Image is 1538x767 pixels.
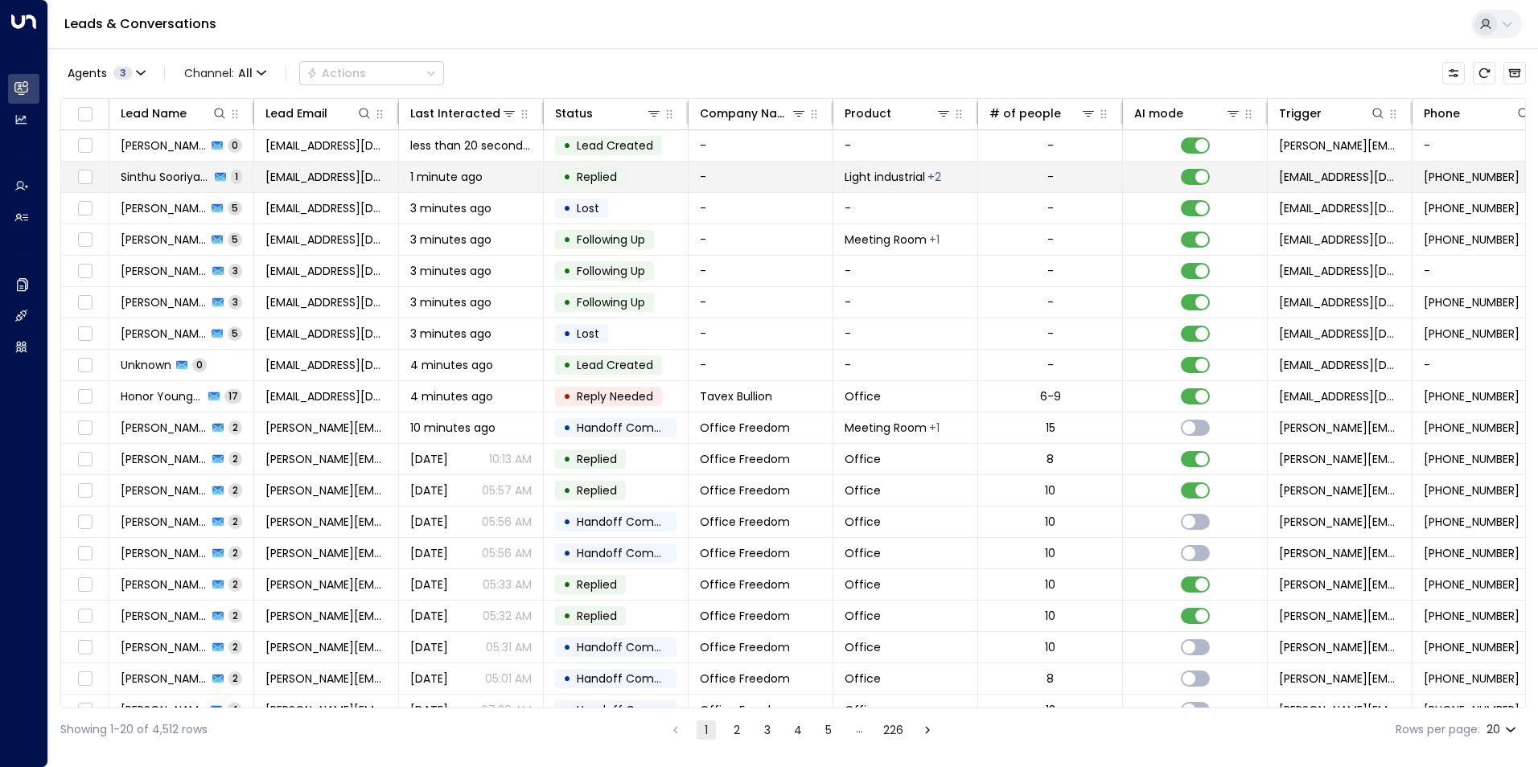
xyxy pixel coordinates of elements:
p: 07:29 AM [481,702,532,718]
span: 4 minutes ago [410,388,493,404]
td: - [689,256,833,286]
span: Tavex Bullion [700,388,772,404]
span: lee@officefreedom.com [1279,482,1400,498]
span: +442045414145 [1424,388,1519,404]
div: • [563,602,571,630]
td: - [689,318,833,349]
div: • [563,414,571,441]
span: lee@officefreedom.com [1279,702,1400,718]
span: Office [845,388,881,404]
span: lee@officefreedom.com [1279,576,1400,593]
span: Office Freedom [700,451,790,467]
span: 3 [228,264,242,277]
span: 2 [228,577,242,591]
div: Phone [1424,104,1532,123]
span: Lead Created [577,357,653,373]
span: +447956868727 [1424,671,1519,687]
div: Product [845,104,952,123]
span: Honor Younger [121,388,204,404]
button: Agents3 [60,62,151,84]
span: 2 [228,671,242,685]
span: Anthony G [121,232,207,248]
span: Toggle select row [75,293,95,313]
p: 05:31 AM [486,639,532,655]
span: lee@officefreedom.com [1279,671,1400,687]
span: lee@officefreedom.com [1279,514,1400,530]
span: Toggle select row [75,638,95,658]
span: no-reply@workspace.co.uk [1279,263,1400,279]
span: 3 minutes ago [410,294,491,310]
span: +447551323021 [1424,232,1519,248]
td: - [833,256,978,286]
label: Rows per page: [1396,721,1480,738]
span: Office [845,576,881,593]
td: - [833,350,978,380]
div: Status [555,104,662,123]
div: • [563,163,571,191]
span: lee@officefreedom.com [265,671,387,687]
button: Archived Leads [1503,62,1526,84]
div: • [563,477,571,504]
div: 10 [1045,608,1055,624]
span: no-reply@workspace.co.uk [1279,294,1400,310]
nav: pagination navigation [665,720,938,740]
span: 10 minutes ago [410,420,496,436]
span: Reply Needed [577,388,653,404]
span: 2 [228,452,242,466]
div: - [1047,357,1054,373]
span: Toggle select row [75,606,95,626]
span: Toggle select row [75,199,95,219]
td: - [689,130,833,161]
span: Office Freedom [700,545,790,561]
span: no-reply@workspace.co.uk [1279,326,1400,342]
span: Meeting Room [845,420,927,436]
span: 5 [228,232,242,246]
span: Replied [577,482,617,498]
span: Sep 29, 2025 [410,671,448,687]
span: lee@officefreedom.com [265,639,387,655]
div: 20 [1487,718,1519,741]
div: Button group with a nested menu [299,61,444,85]
span: lee@officefreedom.com [265,482,387,498]
span: +447956868727 [1424,514,1519,530]
span: Toggle select row [75,700,95,720]
span: Toggle select row [75,575,95,595]
span: Sinthu Sooriyakumar [121,169,210,185]
span: no-reply@workspace.co.uk [1279,388,1400,404]
td: - [689,224,833,255]
span: 3 [113,67,133,80]
span: Office Freedom [700,671,790,687]
span: Office Freedom [700,576,790,593]
span: Refresh [1473,62,1495,84]
span: Oct 10, 2025 [410,608,448,624]
span: Lost [577,200,599,216]
span: lee@officefreedom.com [265,608,387,624]
div: - [1047,169,1054,185]
div: Trigger [1279,104,1322,123]
span: 1 minute ago [410,169,483,185]
div: Lead Name [121,104,228,123]
span: +447956868727 [1424,482,1519,498]
p: 05:56 AM [482,514,532,530]
div: • [563,132,571,159]
div: Storage,Workshop [927,169,941,185]
span: diddyrbk85@gmail.com [265,263,387,279]
div: • [563,289,571,316]
span: Office Freedom [700,420,790,436]
span: no-reply@workspace.co.uk [1279,200,1400,216]
span: Lee Meranda [121,420,208,436]
span: +447956868727 [1424,451,1519,467]
span: Toggle select row [75,261,95,281]
span: Toggle select row [75,418,95,438]
div: Last Interacted [410,104,517,123]
span: Toggle select row [75,230,95,250]
span: Lee Meranda [121,545,208,561]
span: 5 [228,201,242,215]
span: 2 [228,640,242,654]
button: Go to page 3 [758,720,777,740]
span: lee@officefreedom.com [1279,451,1400,467]
div: Status [555,104,593,123]
div: - [1047,294,1054,310]
span: Brittney Wallace [121,137,207,154]
span: 2 [228,420,242,434]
